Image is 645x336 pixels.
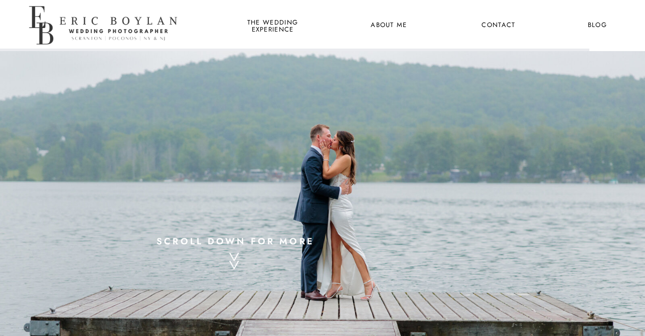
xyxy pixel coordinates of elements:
a: Contact [480,19,517,32]
a: Blog [579,19,616,32]
a: About Me [365,19,413,32]
a: scroll down for more [148,233,322,247]
a: the wedding experience [245,19,300,32]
